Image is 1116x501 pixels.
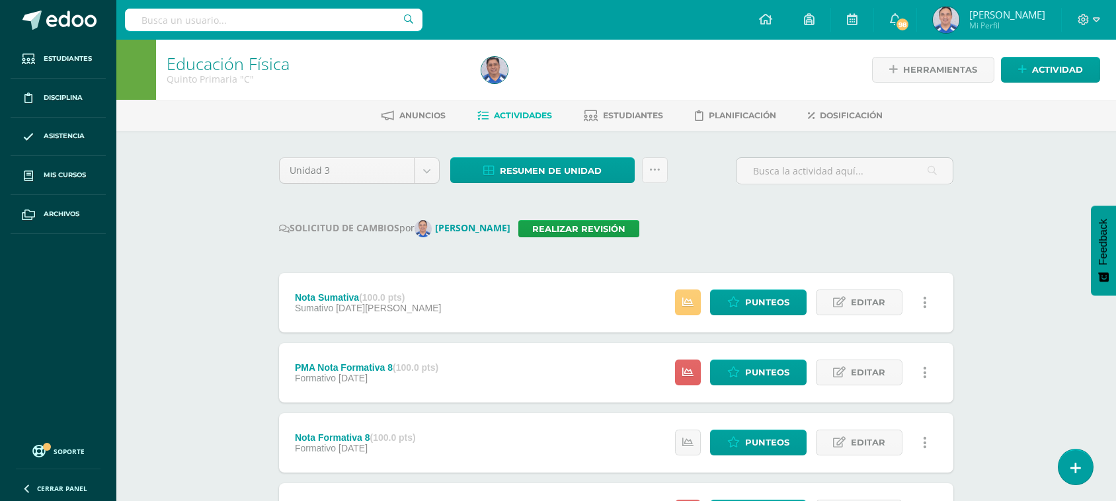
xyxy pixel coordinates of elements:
[11,195,106,234] a: Archivos
[745,360,789,385] span: Punteos
[710,430,807,455] a: Punteos
[603,110,663,120] span: Estudiantes
[969,8,1045,21] span: [PERSON_NAME]
[494,110,552,120] span: Actividades
[895,17,910,32] span: 98
[279,221,399,234] strong: SOLICITUD DE CAMBIOS
[295,292,441,303] div: Nota Sumativa
[1032,58,1083,82] span: Actividad
[695,105,776,126] a: Planificación
[872,57,994,83] a: Herramientas
[745,430,789,455] span: Punteos
[339,373,368,383] span: [DATE]
[903,58,977,82] span: Herramientas
[167,52,290,75] a: Educación Física
[481,57,508,83] img: a70d0038ccf6c87a58865f66233eda2a.png
[11,118,106,157] a: Asistencia
[336,303,441,313] span: [DATE][PERSON_NAME]
[295,432,416,443] div: Nota Formativa 8
[1001,57,1100,83] a: Actividad
[295,303,333,313] span: Sumativo
[518,220,639,237] a: Realizar revisión
[415,221,518,234] a: [PERSON_NAME]
[709,110,776,120] span: Planificación
[295,362,438,373] div: PMA Nota Formativa 8
[710,289,807,315] a: Punteos
[44,93,83,103] span: Disciplina
[167,73,465,85] div: Quinto Primaria 'C'
[44,54,92,64] span: Estudiantes
[44,209,79,219] span: Archivos
[11,156,106,195] a: Mis cursos
[820,110,883,120] span: Dosificación
[37,484,87,493] span: Cerrar panel
[295,373,336,383] span: Formativo
[851,360,885,385] span: Editar
[435,221,510,234] strong: [PERSON_NAME]
[167,54,465,73] h1: Educación Física
[415,220,432,237] img: 862b533b803dc702c9fe77ae9d0c38ba.png
[125,9,422,31] input: Busca un usuario...
[290,158,404,183] span: Unidad 3
[808,105,883,126] a: Dosificación
[450,157,635,183] a: Resumen de unidad
[44,170,86,180] span: Mis cursos
[54,447,85,456] span: Soporte
[393,362,438,373] strong: (100.0 pts)
[11,79,106,118] a: Disciplina
[280,158,439,183] a: Unidad 3
[381,105,446,126] a: Anuncios
[851,290,885,315] span: Editar
[16,442,100,459] a: Soporte
[359,292,405,303] strong: (100.0 pts)
[500,159,602,183] span: Resumen de unidad
[279,220,953,237] div: por
[399,110,446,120] span: Anuncios
[584,105,663,126] a: Estudiantes
[710,360,807,385] a: Punteos
[11,40,106,79] a: Estudiantes
[851,430,885,455] span: Editar
[370,432,415,443] strong: (100.0 pts)
[933,7,959,33] img: 8c4e54a537c48542ee93227c74eb64df.png
[44,131,85,141] span: Asistencia
[339,443,368,453] span: [DATE]
[477,105,552,126] a: Actividades
[1091,206,1116,295] button: Feedback - Mostrar encuesta
[737,158,953,184] input: Busca la actividad aquí...
[745,290,789,315] span: Punteos
[969,20,1045,31] span: Mi Perfil
[295,443,336,453] span: Formativo
[1097,219,1109,265] span: Feedback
